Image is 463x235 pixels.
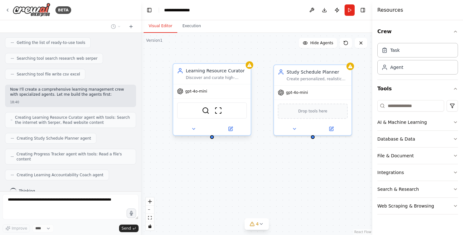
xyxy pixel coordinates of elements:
[3,224,30,232] button: Improve
[146,206,154,214] button: zoom out
[273,64,352,136] div: Study Schedule PlannerCreate personalized, realistic study schedules for {subject} that fit withi...
[146,38,163,43] div: Version 1
[13,3,50,17] img: Logo
[146,214,154,222] button: fit view
[358,6,367,15] button: Hide right sidebar
[144,20,177,33] button: Visual Editor
[390,64,403,70] div: Agent
[377,119,427,125] div: AI & Machine Learning
[354,230,371,234] a: React Flow attribution
[10,87,131,97] p: Now I'll create a comprehensive learning management crew with specialized agents. Let me build th...
[377,98,458,220] div: Tools
[286,90,308,95] span: gpt-4o-mini
[146,222,154,230] button: toggle interactivity
[19,189,39,194] span: Thinking...
[377,131,458,147] button: Database & Data
[377,186,419,192] div: Search & Research
[17,56,98,61] span: Searching tool search research web serper
[377,203,434,209] div: Web Scraping & Browsing
[377,80,458,98] button: Tools
[214,107,222,114] img: ScrapeWebsiteTool
[10,100,131,105] div: 18:40
[377,148,458,164] button: File & Document
[310,40,333,45] span: Hide Agents
[186,75,247,80] div: Discover and curate high-quality, personalized learning resources for {subject} based on {learnin...
[164,7,197,13] nav: breadcrumb
[146,197,154,206] button: zoom in
[287,76,348,81] div: Create personalized, realistic study schedules for {subject} that fit within {available_time_per_...
[126,23,136,30] button: Start a new chat
[17,40,85,45] span: Getting the list of ready-to-use tools
[377,23,458,40] button: Crew
[299,38,337,48] button: Hide Agents
[298,108,328,114] span: Drop tools here
[377,181,458,197] button: Search & Research
[256,221,259,227] span: 4
[185,89,207,94] span: gpt-4o-mini
[377,169,404,176] div: Integrations
[245,218,269,230] button: 4
[186,68,247,74] div: Learning Resource Curator
[377,136,415,142] div: Database & Data
[16,152,131,162] span: Creating Progress Tracker agent with tools: Read a file's content
[213,125,248,133] button: Open in side panel
[17,136,91,141] span: Creating Study Schedule Planner agent
[17,172,104,178] span: Creating Learning Accountability Coach agent
[313,125,349,133] button: Open in side panel
[119,225,139,232] button: Send
[55,6,71,14] div: BETA
[377,164,458,181] button: Integrations
[108,23,123,30] button: Switch to previous chat
[202,107,209,114] img: SerperDevTool
[377,40,458,80] div: Crew
[127,208,136,218] button: Click to speak your automation idea
[145,6,154,15] button: Hide left sidebar
[377,114,458,130] button: AI & Machine Learning
[146,197,154,230] div: React Flow controls
[377,6,403,14] h4: Resources
[377,198,458,214] button: Web Scraping & Browsing
[377,153,414,159] div: File & Document
[390,47,400,53] div: Task
[12,226,27,231] span: Improve
[287,69,348,75] div: Study Schedule Planner
[17,72,80,77] span: Searching tool file write csv excel
[173,64,251,137] div: Learning Resource CuratorDiscover and curate high-quality, personalized learning resources for {s...
[15,115,131,125] span: Creating Learning Resource Curator agent with tools: Search the internet with Serper, Read websit...
[122,226,131,231] span: Send
[177,20,206,33] button: Execution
